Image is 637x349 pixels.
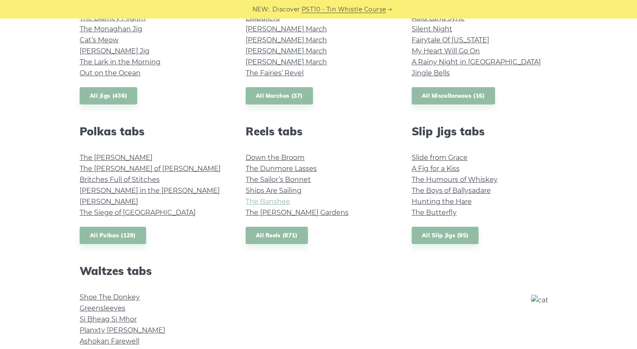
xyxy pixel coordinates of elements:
[80,69,141,77] a: Out on the Ocean
[412,227,479,244] a: All Slip Jigs (95)
[80,209,196,217] a: The Siege of [GEOGRAPHIC_DATA]
[80,125,225,138] h2: Polkas tabs
[412,47,480,55] a: My Heart Will Go On
[412,87,495,104] a: All Miscellaneous (16)
[412,25,452,33] a: Silent Night
[80,315,137,323] a: Si­ Bheag Si­ Mhor
[80,337,139,345] a: Ashokan Farewell
[246,125,391,138] h2: Reels tabs
[246,154,305,162] a: Down the Broom
[246,69,304,77] a: The Fairies’ Revel
[302,5,386,14] a: PST10 - Tin Whistle Course
[80,264,225,278] h2: Waltzes tabs
[272,5,300,14] span: Discover
[246,47,327,55] a: [PERSON_NAME] March
[412,58,541,66] a: A Rainy Night in [GEOGRAPHIC_DATA]
[412,69,450,77] a: Jingle Bells
[412,125,557,138] h2: Slip Jigs tabs
[80,326,165,334] a: Planxty [PERSON_NAME]
[80,58,161,66] a: The Lark in the Morning
[412,187,491,195] a: The Boys of Ballysadare
[246,209,349,217] a: The [PERSON_NAME] Gardens
[80,47,150,55] a: [PERSON_NAME] Jig
[246,165,317,173] a: The Dunmore Lasses
[246,198,290,206] a: The Banshee
[80,176,160,184] a: Britches Full of Stitches
[246,187,302,195] a: Ships Are Sailing
[80,154,152,162] a: The [PERSON_NAME]
[246,227,308,244] a: All Reels (871)
[80,165,221,173] a: The [PERSON_NAME] of [PERSON_NAME]
[246,36,327,44] a: [PERSON_NAME] March
[246,25,327,33] a: [PERSON_NAME] March
[412,165,460,173] a: A Fig for a Kiss
[246,176,311,184] a: The Sailor’s Bonnet
[252,5,270,14] span: NEW:
[80,293,140,301] a: Shoe The Donkey
[246,58,327,66] a: [PERSON_NAME] March
[412,198,472,206] a: Hunting the Hare
[80,304,125,312] a: Greensleeves
[412,176,498,184] a: The Humours of Whiskey
[412,154,468,162] a: Slide from Grace
[412,36,489,44] a: Fairytale Of [US_STATE]
[80,198,138,206] a: [PERSON_NAME]
[531,295,585,349] img: cat
[80,25,142,33] a: The Monaghan Jig
[246,87,313,104] a: All Marches (37)
[80,227,146,244] a: All Polkas (129)
[412,209,457,217] a: The Butterfly
[80,187,220,195] a: [PERSON_NAME] in the [PERSON_NAME]
[80,36,119,44] a: Cat’s Meow
[80,87,137,104] a: All Jigs (436)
